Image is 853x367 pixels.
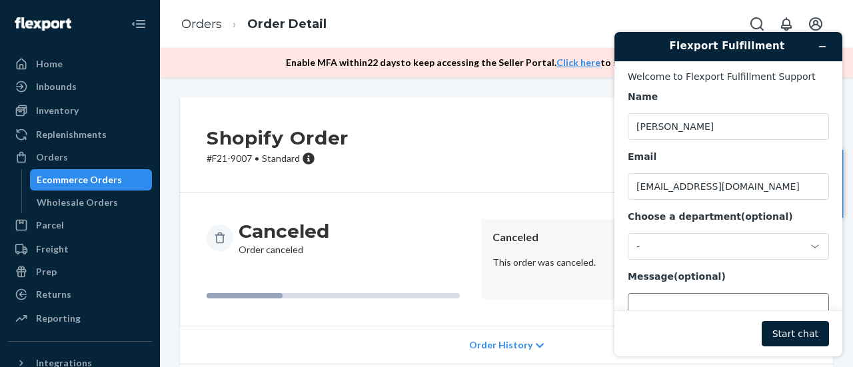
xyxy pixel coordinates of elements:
[773,11,800,37] button: Open notifications
[8,124,152,145] a: Replenishments
[36,104,79,117] div: Inventory
[286,56,714,69] p: Enable MFA within 22 days to keep accessing the Seller Portal. to setup now. .
[37,196,118,209] div: Wholesale Orders
[469,338,532,352] span: Order History
[492,230,796,245] header: Canceled
[171,5,337,44] ol: breadcrumbs
[8,147,152,168] a: Orders
[29,9,57,21] span: Chat
[15,17,71,31] img: Flexport logo
[8,238,152,260] a: Freight
[36,57,63,71] div: Home
[8,214,152,236] a: Parcel
[247,17,327,31] a: Order Detail
[492,256,796,269] p: This order was canceled.
[36,242,69,256] div: Freight
[556,57,600,68] a: Click here
[8,308,152,329] a: Reporting
[604,21,853,367] iframe: To enrich screen reader interactions, please activate Accessibility in Grammarly extension settings
[36,288,71,301] div: Returns
[36,128,107,141] div: Replenishments
[8,76,152,97] a: Inbounds
[8,261,152,282] a: Prep
[8,284,152,305] a: Returns
[8,53,152,75] a: Home
[802,11,829,37] button: Open account menu
[37,173,122,186] div: Ecommerce Orders
[30,169,153,190] a: Ecommerce Orders
[181,17,222,31] a: Orders
[239,219,329,256] div: Order canceled
[36,218,64,232] div: Parcel
[262,153,300,164] span: Standard
[125,11,152,37] button: Close Navigation
[36,151,68,164] div: Orders
[207,124,349,152] h2: Shopify Order
[207,152,349,165] p: # F21-9007
[8,100,152,121] a: Inventory
[30,192,153,213] a: Wholesale Orders
[255,153,259,164] span: •
[36,312,81,325] div: Reporting
[36,265,57,278] div: Prep
[239,219,329,243] h3: Canceled
[744,11,770,37] button: Open Search Box
[36,80,77,93] div: Inbounds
